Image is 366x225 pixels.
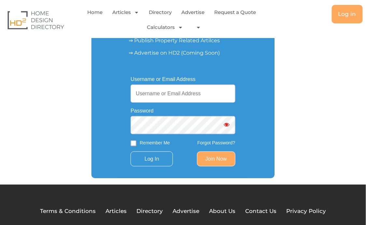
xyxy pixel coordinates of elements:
[214,5,256,20] a: Request a Quote
[131,108,153,113] label: Password
[245,207,276,216] a: Contact Us
[40,207,96,216] a: Terms & Conditions
[131,85,235,103] input: Username or Email Address
[286,207,326,216] a: Privacy Policy
[131,77,195,82] label: Username or Email Address
[136,207,163,216] a: Directory
[106,207,127,216] a: Articles
[149,5,172,20] a: Directory
[131,152,173,166] input: Log In
[181,5,204,20] a: Advertise
[332,5,363,23] a: Log in
[112,5,139,20] a: Articles
[197,152,235,166] a: Join Now
[209,207,235,216] a: About Us
[218,116,235,134] button: Show password
[173,207,199,216] a: Advertise
[129,37,237,45] p: ⇒ Publish Property Related Artilces
[197,140,235,145] a: Forgot Password?
[140,139,170,146] label: Remember Me
[129,49,237,57] p: ⇒ Advertise on HD2 (Coming Soon)
[147,20,183,35] a: Calculators
[87,5,103,20] a: Home
[75,5,273,35] nav: Menu
[338,11,356,17] span: Log in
